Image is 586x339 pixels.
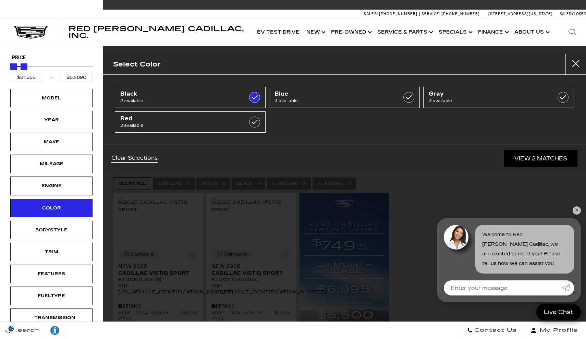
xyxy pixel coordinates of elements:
[475,19,511,46] a: Finance
[488,12,553,16] a: [STREET_ADDRESS][US_STATE]
[537,326,578,335] span: My Profile
[10,221,93,239] div: BodystyleBodystyle
[21,63,27,70] div: Maximum Price
[10,133,93,151] div: MakeMake
[10,61,93,82] div: Price
[34,270,69,278] div: Features
[10,89,93,107] div: ModelModel
[34,138,69,146] div: Make
[379,12,417,16] span: [PHONE_NUMBER]
[364,12,378,16] span: Sales:
[559,19,586,46] div: Search
[328,19,374,46] a: Pre-Owned
[113,59,161,70] h2: Select Color
[572,12,586,16] span: Closed
[536,304,581,320] a: Live Chat
[444,225,468,250] img: Agent profile photo
[511,19,552,46] a: About Us
[435,19,475,46] a: Specials
[562,280,574,295] a: Submit
[45,322,65,339] a: Explore your accessibility options
[60,73,93,82] input: Maximum
[269,87,420,108] a: Blue3 available
[274,90,393,97] span: Blue
[34,226,69,234] div: Bodystyle
[34,314,69,322] div: Transmission
[540,308,577,316] span: Live Chat
[69,25,244,40] span: Red [PERSON_NAME] Cadillac, Inc.
[565,54,586,74] button: Close
[10,111,93,129] div: YearYear
[10,287,93,305] div: FueltypeFueltype
[444,280,562,295] input: Enter your message
[34,204,69,212] div: Color
[34,160,69,168] div: Mileage
[475,225,574,274] div: Welcome to Red [PERSON_NAME] Cadillac, we are excited to meet you! Please tell us how we can assi...
[429,97,548,104] span: 3 available
[45,325,65,336] div: Explore your accessibility options
[120,90,239,97] span: Black
[111,155,158,163] a: Clear Selections
[374,19,435,46] a: Service & Parts
[3,325,19,332] img: Opt-Out Icon
[10,308,93,327] div: TransmissionTransmission
[120,97,239,104] span: 2 available
[120,115,239,122] span: Red
[473,326,517,335] span: Contact Us
[462,322,522,339] a: Contact Us
[522,322,586,339] button: Open user profile menu
[10,265,93,283] div: FeaturesFeatures
[115,111,266,133] a: Red2 available
[504,150,577,167] a: View 2 Matches
[34,182,69,190] div: Engine
[69,25,247,39] a: Red [PERSON_NAME] Cadillac, Inc.
[10,63,17,70] div: Minimum Price
[254,19,303,46] a: EV Test Drive
[303,19,328,46] a: New
[10,199,93,217] div: ColorColor
[441,12,480,16] span: [PHONE_NUMBER]
[120,122,239,129] span: 2 available
[422,12,440,16] span: Service:
[14,26,48,39] img: Cadillac Dark Logo with Cadillac White Text
[429,90,548,97] span: Gray
[10,155,93,173] div: MileageMileage
[3,325,19,332] section: Click to Open Cookie Consent Modal
[274,97,393,104] span: 3 available
[560,12,572,16] span: Sales:
[12,55,91,61] h5: Price
[364,12,419,16] a: Sales: [PHONE_NUMBER]
[34,292,69,300] div: Fueltype
[10,243,93,261] div: TrimTrim
[419,12,481,16] a: Service: [PHONE_NUMBER]
[10,177,93,195] div: EngineEngine
[10,73,43,82] input: Minimum
[34,248,69,256] div: Trim
[11,326,39,335] span: Search
[423,87,574,108] a: Gray3 available
[34,94,69,102] div: Model
[115,87,266,108] a: Black2 available
[34,116,69,124] div: Year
